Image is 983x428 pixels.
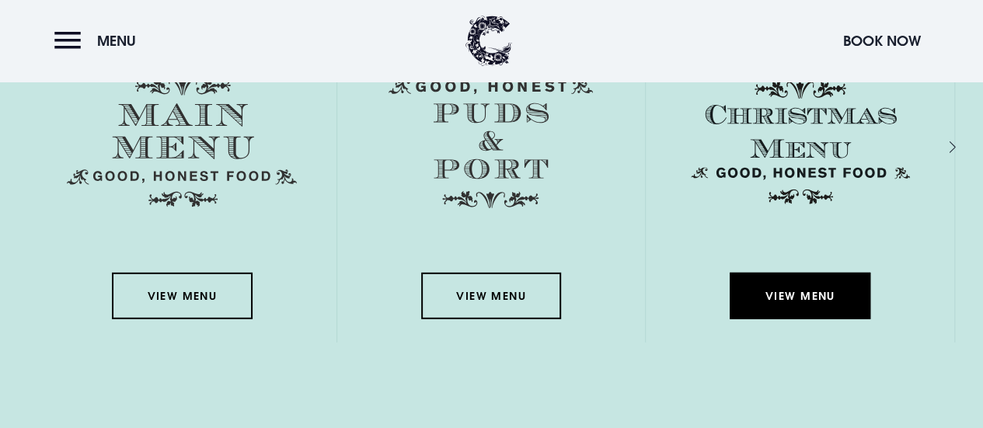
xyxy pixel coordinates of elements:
[929,135,943,158] div: Next slide
[389,78,593,209] img: Menu puds and port
[465,16,512,66] img: Clandeboye Lodge
[730,273,870,319] a: View Menu
[67,78,297,207] img: Menu main menu
[685,78,915,207] img: Christmas Menu SVG
[835,24,929,57] button: Book Now
[112,273,252,319] a: View Menu
[54,24,144,57] button: Menu
[421,273,561,319] a: View Menu
[97,32,136,50] span: Menu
